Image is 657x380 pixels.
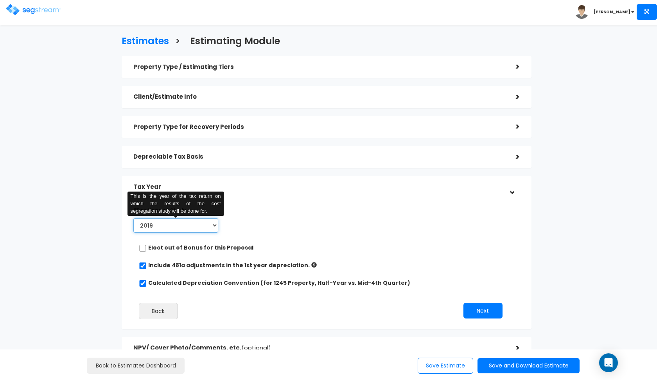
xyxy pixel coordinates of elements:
div: Open Intercom Messenger [599,353,618,372]
h5: NPV/ Cover Photo/Comments, etc. [133,345,504,351]
div: > [504,61,520,73]
label: Calculated Depreciation Convention (for 1245 Property, Half-Year vs. Mid-4th Quarter) [148,279,410,287]
div: > [504,91,520,103]
div: > [504,151,520,163]
button: Save Estimate [418,358,473,374]
h3: Estimating Module [190,36,280,48]
h5: Client/Estimate Info [133,94,504,100]
h5: Depreciable Tax Basis [133,154,504,160]
div: > [504,342,520,354]
b: [PERSON_NAME] [594,9,630,15]
div: This is the year of the tax return on which the results of the cost segregation study will be don... [127,192,224,216]
img: logo.png [6,4,61,15]
a: Estimating Module [184,28,280,52]
label: Elect out of Bonus for this Proposal [148,244,253,252]
label: Include 481a adjustments in the 1st year depreciation. [148,261,310,269]
div: > [504,121,520,133]
button: Next [463,303,503,318]
span: (optional) [241,344,271,352]
div: > [506,179,518,195]
button: Save and Download Estimate [477,358,580,373]
a: Estimates [116,28,169,52]
h5: Tax Year [133,184,504,190]
i: If checked: Increased depreciation = Aggregated Post-Study (up to Tax Year) – Prior Accumulated D... [311,262,317,268]
h5: Property Type / Estimating Tiers [133,64,504,71]
button: Back [139,303,178,319]
h5: Property Type for Recovery Periods [133,124,504,130]
img: avatar.png [575,5,589,19]
h3: Estimates [122,36,169,48]
a: Back to Estimates Dashboard [87,358,185,374]
h3: > [175,36,180,48]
